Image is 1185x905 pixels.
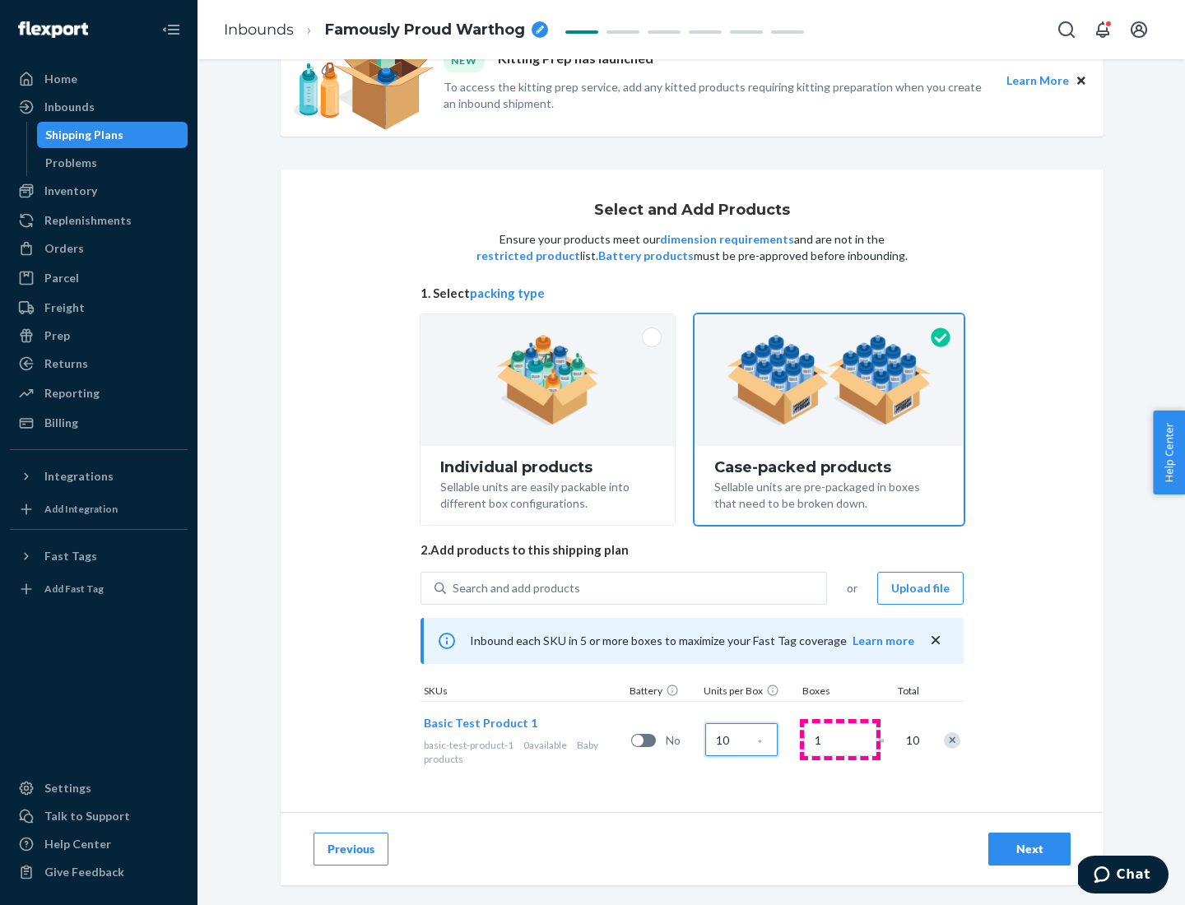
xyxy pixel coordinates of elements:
div: Reporting [44,385,100,401]
div: Battery [626,684,700,701]
div: Orders [44,240,84,257]
span: Famously Proud Warthog [325,20,525,41]
a: Orders [10,235,188,262]
button: Give Feedback [10,859,188,885]
span: 1. Select [421,285,964,302]
div: Add Integration [44,502,118,516]
a: Settings [10,775,188,801]
p: Kitting Prep has launched [498,49,653,72]
div: Home [44,71,77,87]
div: Inbound each SKU in 5 or more boxes to maximize your Fast Tag coverage [421,618,964,664]
div: Replenishments [44,212,132,229]
button: Next [988,833,1071,866]
input: Case Quantity [705,723,778,756]
div: Talk to Support [44,808,130,824]
iframe: Opens a widget where you can chat to one of our agents [1078,856,1169,897]
div: Search and add products [453,580,580,596]
button: close [927,632,944,649]
a: Add Integration [10,496,188,522]
div: Shipping Plans [45,127,123,143]
button: Open account menu [1122,13,1155,46]
div: Individual products [440,459,655,476]
a: Inbounds [224,21,294,39]
button: Learn more [853,633,914,649]
button: Help Center [1153,411,1185,494]
a: Help Center [10,831,188,857]
div: Boxes [799,684,881,701]
div: Help Center [44,836,111,852]
button: Integrations [10,463,188,490]
a: Prep [10,323,188,349]
ol: breadcrumbs [211,6,561,54]
button: Close [1072,72,1090,90]
div: Parcel [44,270,79,286]
span: = [878,732,895,749]
div: Returns [44,355,88,372]
span: or [847,580,857,596]
a: Billing [10,410,188,436]
a: Parcel [10,265,188,291]
button: packing type [470,285,545,302]
a: Inventory [10,178,188,204]
div: Next [1002,841,1057,857]
div: NEW [444,49,485,72]
button: Talk to Support [10,803,188,829]
div: Units per Box [700,684,799,701]
button: Previous [314,833,388,866]
button: Upload file [877,572,964,605]
img: Flexport logo [18,21,88,38]
a: Reporting [10,380,188,406]
div: Integrations [44,468,114,485]
div: Freight [44,299,85,316]
a: Add Fast Tag [10,576,188,602]
button: Learn More [1006,72,1069,90]
div: Remove Item [944,732,960,749]
div: Add Fast Tag [44,582,104,596]
a: Shipping Plans [37,122,188,148]
div: Settings [44,780,91,796]
div: SKUs [421,684,626,701]
h1: Select and Add Products [594,202,790,219]
div: Sellable units are easily packable into different box configurations. [440,476,655,512]
p: Ensure your products meet our and are not in the list. must be pre-approved before inbounding. [475,231,909,264]
span: 10 [903,732,919,749]
img: case-pack.59cecea509d18c883b923b81aeac6d0b.png [727,335,932,425]
button: restricted product [476,248,580,264]
div: Prep [44,327,70,344]
button: Open notifications [1086,13,1119,46]
button: Battery products [598,248,694,264]
div: Total [881,684,922,701]
p: To access the kitting prep service, add any kitted products requiring kitting preparation when yo... [444,79,992,112]
div: Give Feedback [44,864,124,880]
button: Close Navigation [155,13,188,46]
button: Fast Tags [10,543,188,569]
img: individual-pack.facf35554cb0f1810c75b2bd6df2d64e.png [496,335,599,425]
div: Fast Tags [44,548,97,564]
a: Replenishments [10,207,188,234]
div: Sellable units are pre-packaged in boxes that need to be broken down. [714,476,944,512]
span: Basic Test Product 1 [424,716,537,730]
span: 2. Add products to this shipping plan [421,541,964,559]
div: Baby products [424,738,625,766]
a: Freight [10,295,188,321]
button: Open Search Box [1050,13,1083,46]
button: dimension requirements [660,231,794,248]
a: Home [10,66,188,92]
div: Case-packed products [714,459,944,476]
a: Inbounds [10,94,188,120]
a: Problems [37,150,188,176]
div: Inbounds [44,99,95,115]
span: 0 available [523,739,567,751]
div: Billing [44,415,78,431]
span: basic-test-product-1 [424,739,513,751]
span: No [666,732,699,749]
div: Problems [45,155,97,171]
a: Returns [10,350,188,377]
div: Inventory [44,183,97,199]
button: Basic Test Product 1 [424,715,537,731]
input: Number of boxes [804,723,876,756]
